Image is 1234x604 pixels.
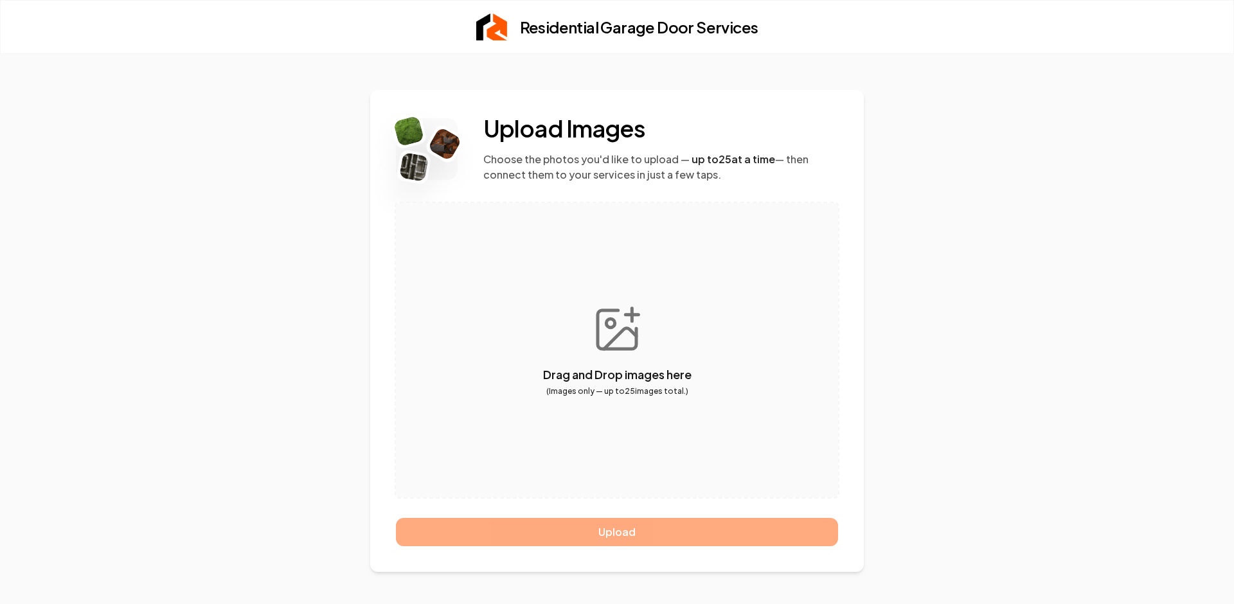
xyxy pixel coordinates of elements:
p: Choose the photos you'd like to upload — — then connect them to your services in just a few taps. [483,152,838,182]
span: up to 25 at a time [692,152,775,166]
img: Rebolt Logo [476,13,507,40]
img: Rebolt Logo [393,115,425,147]
img: Rebolt Logo [399,152,429,181]
h2: Residential Garage Door Services [520,17,758,37]
h2: Upload Images [483,116,838,141]
img: Rebolt Logo [427,126,463,161]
